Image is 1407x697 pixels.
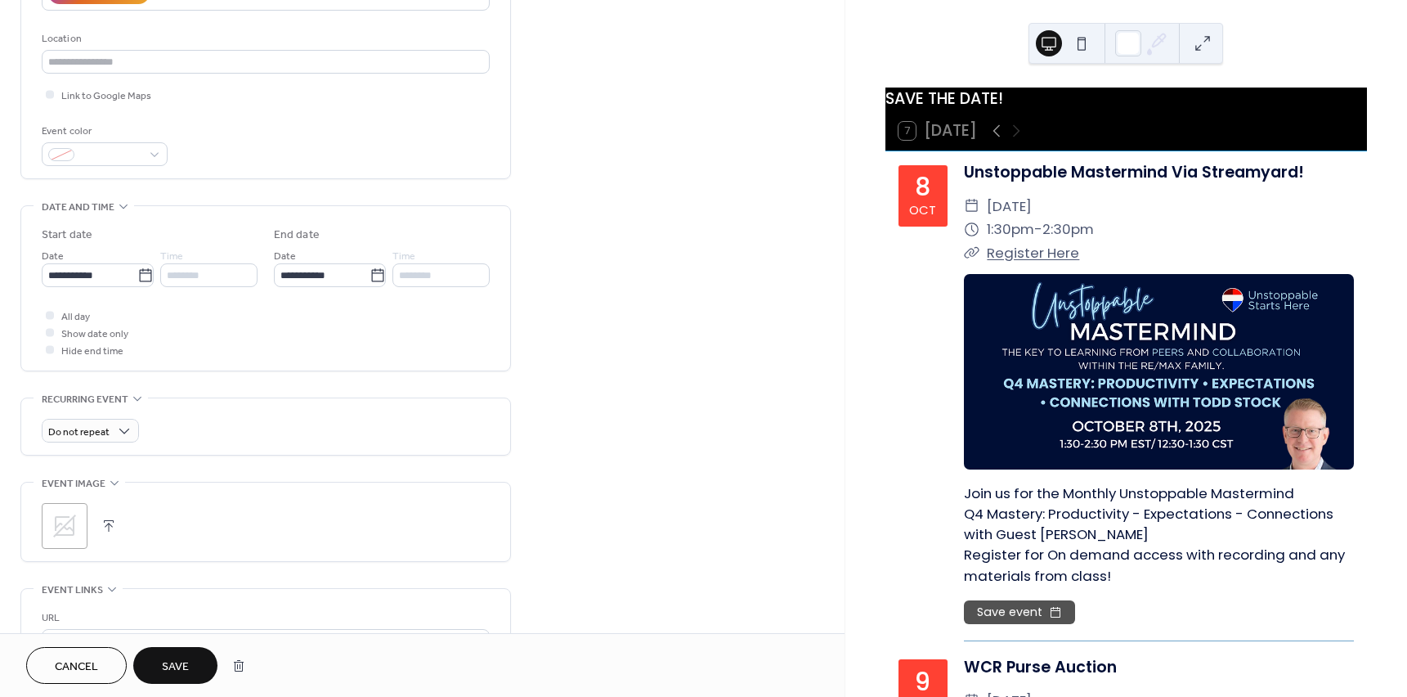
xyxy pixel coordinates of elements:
span: Recurring event [42,391,128,408]
div: Oct [909,204,936,216]
a: Register Here [987,243,1079,263]
span: Event image [42,475,105,492]
span: [DATE] [987,195,1032,218]
span: Show date only [61,326,128,343]
button: Cancel [26,647,127,684]
button: Save event [964,600,1075,625]
a: WCR Purse Auction [964,656,1117,678]
span: Cancel [55,659,98,676]
span: 1:30pm [987,218,1034,241]
span: Date and time [42,199,114,216]
div: 8 [915,175,930,200]
div: 9 [915,670,930,695]
span: Save [162,659,189,676]
div: Start date [42,227,92,244]
span: Date [42,248,64,265]
div: ​ [964,195,979,218]
a: Unstoppable Mastermind Via Streamyard! [964,161,1304,183]
div: ; [42,503,87,549]
span: 2:30pm [1042,218,1094,241]
div: ​ [964,218,979,241]
div: URL [42,609,486,627]
div: ​ [964,241,979,265]
span: Time [392,248,415,265]
span: Date [274,248,296,265]
span: All day [61,308,90,326]
span: Time [160,248,183,265]
span: Event links [42,582,103,599]
div: Location [42,30,486,47]
span: Do not repeat [48,423,110,442]
div: End date [274,227,320,244]
button: Save [133,647,217,684]
span: Hide end time [61,343,123,360]
div: Join us for the Monthly Unstoppable Mastermind Q4 Mastery: Productivity - Expectations - Connecti... [964,483,1354,587]
span: - [1034,218,1042,241]
div: Event color [42,123,164,140]
span: Link to Google Maps [61,88,151,105]
div: SAVE THE DATE! [885,88,1367,111]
